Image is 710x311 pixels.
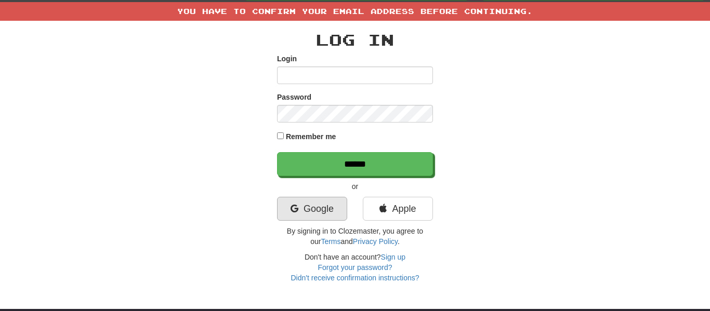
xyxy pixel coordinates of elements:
label: Password [277,92,311,102]
label: Login [277,53,297,64]
a: Apple [363,197,433,221]
a: Forgot your password? [318,263,392,272]
a: Terms [321,237,340,246]
p: By signing in to Clozemaster, you agree to our and . [277,226,433,247]
a: Google [277,197,347,221]
a: Didn't receive confirmation instructions? [291,274,419,282]
div: Don't have an account? [277,252,433,283]
a: Privacy Policy [353,237,398,246]
a: Sign up [381,253,405,261]
p: or [277,181,433,192]
label: Remember me [286,131,336,142]
h2: Log In [277,31,433,48]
